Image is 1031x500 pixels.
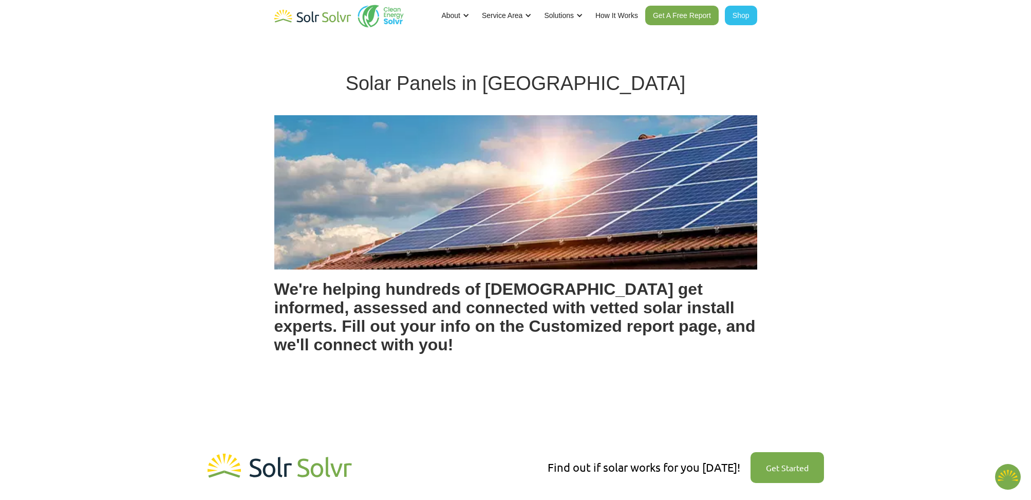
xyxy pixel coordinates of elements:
h1: Solar Panels in [GEOGRAPHIC_DATA] [274,72,757,95]
div: Solutions [544,10,574,21]
div: Service Area [482,10,522,21]
a: Get Started [751,452,824,483]
a: Get A Free Report [645,6,719,25]
button: Open chatbot widget [995,464,1021,490]
div: Find out if solar works for you [DATE]! [548,459,740,475]
img: 1702586718.png [995,464,1021,490]
img: Aerial view of solar panel installation in Alberta by Solr Solvr showcasing efficient rooftop ene... [274,115,757,270]
a: Shop [725,6,757,25]
div: About [441,10,460,21]
h2: We're helping hundreds of [DEMOGRAPHIC_DATA] get informed, assessed and connected with vetted sol... [274,280,757,354]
